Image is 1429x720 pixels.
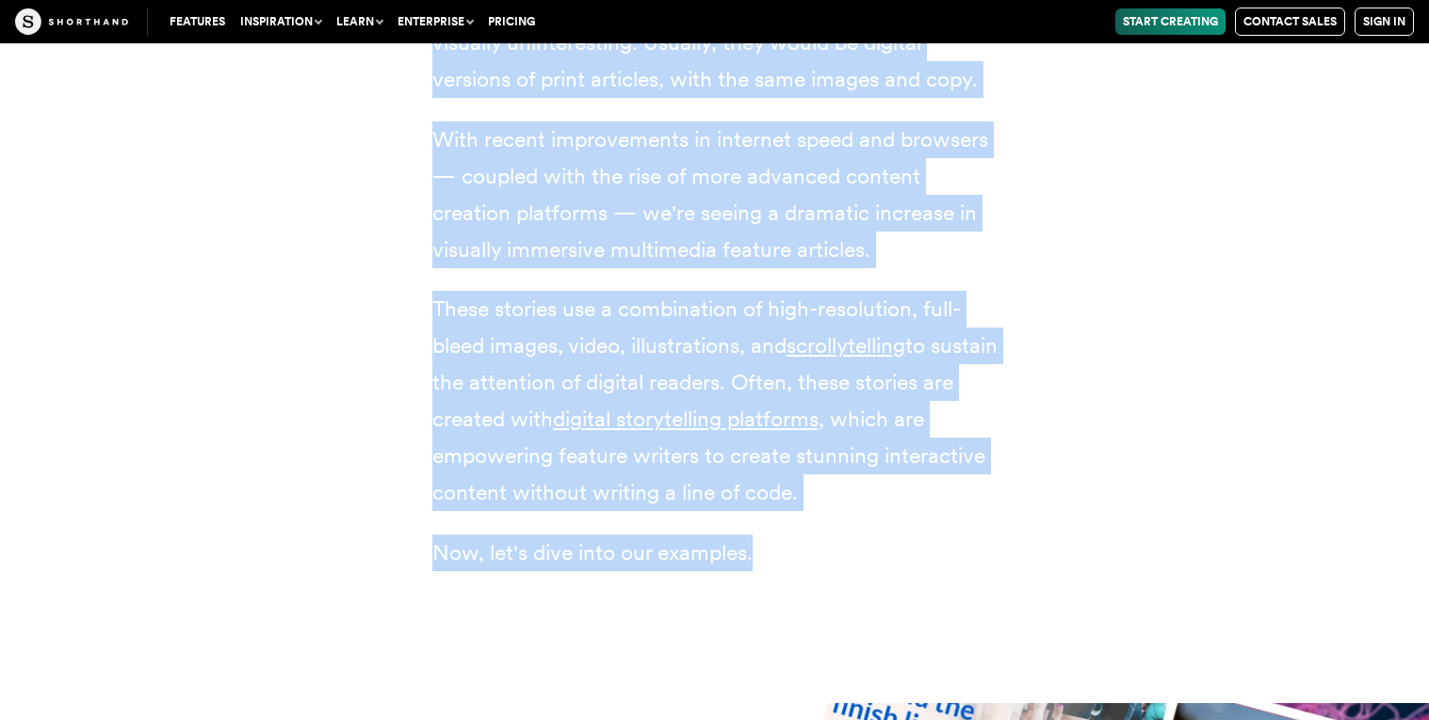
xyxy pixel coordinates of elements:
[787,332,905,359] a: scrollytelling
[553,406,819,432] a: digital storytelling platforms
[1115,8,1226,35] a: Start Creating
[1235,8,1345,36] a: Contact Sales
[480,8,543,35] a: Pricing
[432,121,998,268] p: With recent improvements in internet speed and browsers — coupled with the rise of more advanced ...
[432,291,998,512] p: These stories use a combination of high-resolution, full-bleed images, video, illustrations, and ...
[162,8,233,35] a: Features
[390,8,480,35] button: Enterprise
[15,8,128,35] img: The Craft
[432,535,998,571] p: Now, let's dive into our examples.
[233,8,329,35] button: Inspiration
[329,8,390,35] button: Learn
[1355,8,1414,36] a: Sign in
